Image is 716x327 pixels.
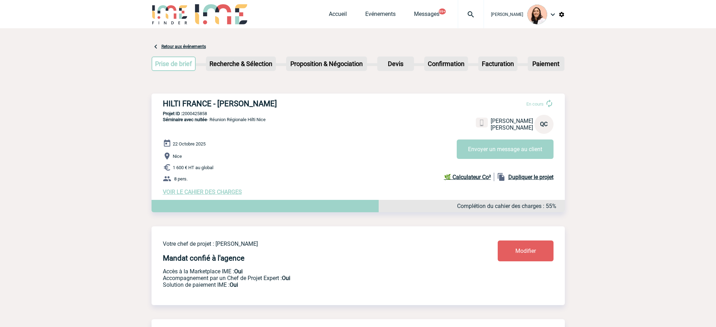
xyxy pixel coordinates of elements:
span: [PERSON_NAME] [491,124,533,131]
button: Envoyer un message au client [457,139,554,159]
b: Projet ID : [163,111,182,116]
img: 129834-0.png [527,5,547,24]
span: 22 Octobre 2025 [173,141,206,147]
b: 🌿 Calculateur Co² [444,174,491,180]
b: Oui [282,275,290,281]
p: 2000425858 [152,111,565,116]
b: Oui [234,268,243,275]
h4: Mandat confié à l'agence [163,254,244,262]
a: Retour aux événements [161,44,206,49]
p: Proposition & Négociation [287,57,366,70]
img: IME-Finder [152,4,188,24]
p: Devis [378,57,413,70]
span: Nice [173,154,182,159]
p: Conformité aux process achat client, Prise en charge de la facturation, Mutualisation de plusieur... [163,281,456,288]
img: portable.png [479,120,485,126]
a: Messages [414,11,439,20]
p: Votre chef de projet : [PERSON_NAME] [163,240,456,247]
a: Accueil [329,11,347,20]
span: - Réunion Régionale Hilti Nice [163,117,266,122]
p: Prestation payante [163,275,456,281]
a: Evénements [365,11,396,20]
b: Oui [230,281,238,288]
span: 8 pers. [174,176,188,182]
span: Modifier [515,248,536,254]
p: Paiement [528,57,564,70]
span: 1 600 € HT au global [173,165,213,170]
span: En cours [526,101,544,107]
p: Confirmation [425,57,467,70]
b: Dupliquer le projet [508,174,554,180]
button: 99+ [439,8,446,14]
p: Facturation [479,57,517,70]
p: Prise de brief [152,57,195,70]
p: Recherche & Sélection [207,57,275,70]
p: Accès à la Marketplace IME : [163,268,456,275]
span: Séminaire avec nuitée [163,117,207,122]
a: 🌿 Calculateur Co² [444,173,494,181]
h3: HILTI FRANCE - [PERSON_NAME] [163,99,375,108]
a: VOIR LE CAHIER DES CHARGES [163,189,242,195]
span: [PERSON_NAME] [491,118,533,124]
img: file_copy-black-24dp.png [497,173,505,181]
span: QC [540,121,548,127]
span: [PERSON_NAME] [491,12,523,17]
